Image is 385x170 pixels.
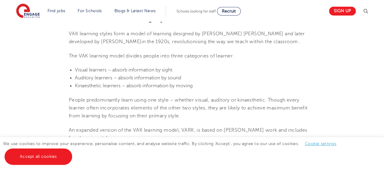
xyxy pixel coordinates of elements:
span: People predominantly learn using one style – whether visual, auditory or kinaesthetic. Though eve... [69,97,307,119]
a: Cookie settings [305,141,336,146]
span: Visual learners – absorb information by sight [75,67,172,73]
a: Sign up [329,7,356,16]
img: Engage Education [16,4,40,19]
span: We use cookies to improve your experience, personalise content, and analyse website traffic. By c... [3,141,342,159]
a: Blogs & Latest News [114,9,156,13]
span: Kinaesthetic learners – absorb information by moving [75,83,193,88]
a: For Schools [78,9,102,13]
a: Find jobs [47,9,65,13]
a: Accept all cookies [5,148,72,165]
span: Schools looking for staff [177,9,216,13]
span: in the 1920s, revolutionising the way we teach within the classroom. [141,39,299,44]
span: The VAK learning model divides people into three categories of learner: [69,53,234,59]
span: Auditory learners – absorb information by sound [75,75,181,81]
span: Recruit [222,9,236,13]
a: Recruit [217,7,241,16]
span: VAK learning styles form a model of learning designed by [PERSON_NAME] [PERSON_NAME] and later de... [69,31,305,44]
span: An expanded version of the VAK learning model, VARK, is based on [PERSON_NAME] work and includes ... [69,127,307,141]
